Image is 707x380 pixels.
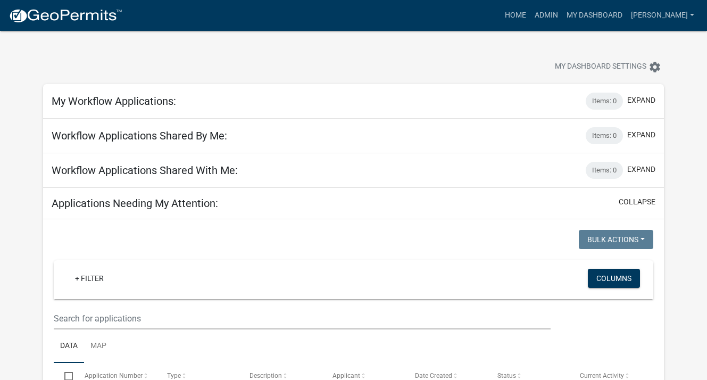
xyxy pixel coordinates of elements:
[588,269,640,288] button: Columns
[54,308,550,329] input: Search for applications
[85,372,143,379] span: Application Number
[415,372,452,379] span: Date Created
[497,372,516,379] span: Status
[579,230,653,249] button: Bulk Actions
[586,93,623,110] div: Items: 0
[627,129,655,141] button: expand
[66,269,112,288] a: + Filter
[546,56,670,77] button: My Dashboard Settingssettings
[52,197,218,210] h5: Applications Needing My Attention:
[54,329,84,364] a: Data
[627,95,655,106] button: expand
[52,164,238,177] h5: Workflow Applications Shared With Me:
[249,372,282,379] span: Description
[167,372,181,379] span: Type
[530,5,562,26] a: Admin
[562,5,627,26] a: My Dashboard
[586,162,623,179] div: Items: 0
[84,329,113,364] a: Map
[619,196,655,208] button: collapse
[52,95,176,108] h5: My Workflow Applications:
[586,127,623,144] div: Items: 0
[648,61,661,73] i: settings
[580,372,624,379] span: Current Activity
[627,5,698,26] a: [PERSON_NAME]
[52,129,227,142] h5: Workflow Applications Shared By Me:
[332,372,360,379] span: Applicant
[555,61,646,73] span: My Dashboard Settings
[627,164,655,175] button: expand
[501,5,530,26] a: Home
